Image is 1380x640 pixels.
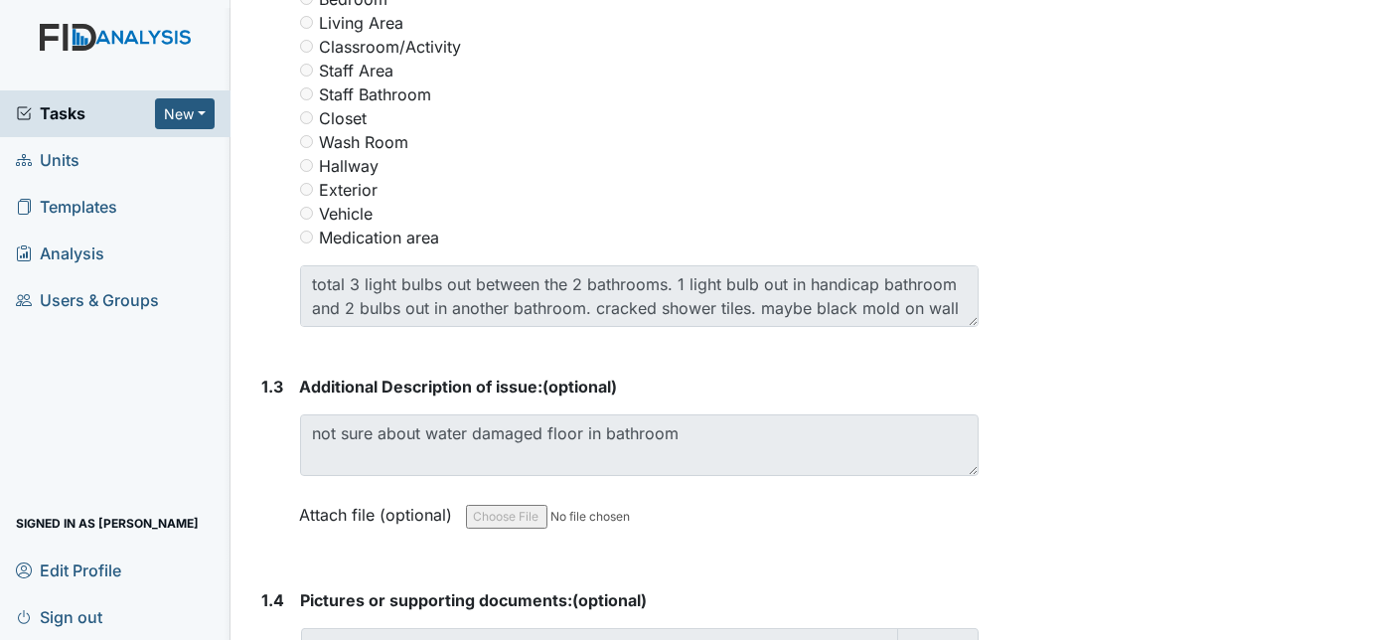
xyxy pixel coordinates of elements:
[300,231,313,243] input: Medication area
[16,285,159,316] span: Users & Groups
[301,590,573,610] span: Pictures or supporting documents:
[300,64,313,77] input: Staff Area
[320,35,462,59] label: Classroom/Activity
[16,239,104,269] span: Analysis
[16,508,199,539] span: Signed in as [PERSON_NAME]
[300,492,461,527] label: Attach file (optional)
[320,106,368,130] label: Closet
[262,588,285,612] label: 1.4
[16,145,79,176] span: Units
[320,130,409,154] label: Wash Room
[301,588,980,612] strong: (optional)
[320,82,432,106] label: Staff Bathroom
[300,111,313,124] input: Closet
[300,414,980,476] textarea: not sure about water damaged floor in bathroom
[300,183,313,196] input: Exterior
[320,202,374,226] label: Vehicle
[16,601,102,632] span: Sign out
[320,178,379,202] label: Exterior
[300,40,313,53] input: Classroom/Activity
[300,16,313,29] input: Living Area
[320,59,394,82] label: Staff Area
[300,377,543,397] span: Additional Description of issue:
[300,87,313,100] input: Staff Bathroom
[300,159,313,172] input: Hallway
[300,135,313,148] input: Wash Room
[320,11,404,35] label: Living Area
[155,98,215,129] button: New
[16,101,155,125] a: Tasks
[320,226,440,249] label: Medication area
[320,154,380,178] label: Hallway
[16,555,121,585] span: Edit Profile
[16,192,117,223] span: Templates
[262,375,284,399] label: 1.3
[300,265,980,327] textarea: total 3 light bulbs out between the 2 bathrooms. 1 light bulb out in handicap bathroom and 2 bulb...
[300,375,980,399] strong: (optional)
[300,207,313,220] input: Vehicle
